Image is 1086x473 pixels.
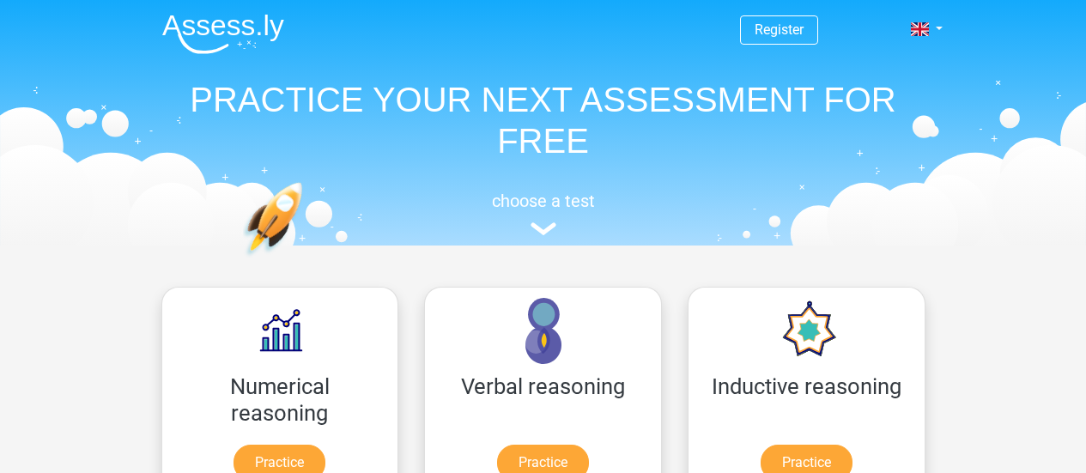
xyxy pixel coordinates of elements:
[162,14,284,54] img: Assessly
[149,191,938,236] a: choose a test
[149,79,938,161] h1: PRACTICE YOUR NEXT ASSESSMENT FOR FREE
[531,222,556,235] img: assessment
[149,191,938,211] h5: choose a test
[755,21,804,38] a: Register
[243,182,369,337] img: practice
